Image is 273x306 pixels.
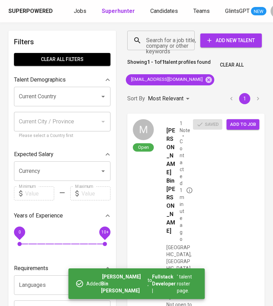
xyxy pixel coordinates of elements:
[98,166,108,176] button: Open
[14,53,110,66] button: Clear All filters
[25,186,54,200] input: Value
[166,244,193,272] div: [GEOGRAPHIC_DATA], [GEOGRAPHIC_DATA]
[98,92,108,101] button: Open
[135,144,152,150] span: Open
[162,59,165,65] b: 1
[18,230,21,235] span: 0
[19,132,106,139] p: Please select a Country first
[126,74,214,85] div: [EMAIL_ADDRESS][DOMAIN_NAME]
[127,94,145,103] p: Sort By
[206,36,256,45] span: Add New Talent
[14,147,110,161] div: Expected Salary
[81,186,110,200] input: Value
[180,138,193,243] span: Contacted 1 minute ago
[102,8,135,14] b: Superhunter
[186,187,193,194] svg: By Malaysia recruiter
[20,55,105,64] span: Clear All filters
[75,270,199,297] div: Added to ' ' talent roster page.
[220,61,244,69] span: Clear All
[14,261,110,275] div: Requirements
[230,121,256,129] span: Add to job
[14,264,48,273] p: Requirements
[74,8,86,14] span: Jobs
[239,93,250,104] button: page 1
[102,7,136,16] a: Superhunter
[225,93,265,104] nav: pagination navigation
[14,73,110,87] div: Talent Demographics
[200,33,262,47] button: Add New Talent
[251,8,266,15] span: NEW
[127,59,211,71] p: Showing of talent profiles found
[150,8,178,14] span: Candidates
[74,7,88,16] a: Jobs
[133,119,154,140] div: M
[225,7,266,16] a: GlintsGPT NEW
[193,8,210,14] span: Teams
[180,120,193,134] span: 1 Note
[14,209,110,223] div: Years of Experience
[14,212,63,220] p: Years of Experience
[193,7,211,16] a: Teams
[227,119,259,130] button: Add to job
[14,76,66,84] p: Talent Demographics
[225,8,250,14] span: GlintsGPT
[126,76,207,83] span: [EMAIL_ADDRESS][DOMAIN_NAME]
[101,273,147,294] b: [PERSON_NAME] Bin [PERSON_NAME]
[101,230,108,235] span: 10+
[217,59,246,71] button: Clear All
[8,7,54,15] a: Superpowered
[152,273,177,294] b: Fullstack Developer |
[148,94,184,103] p: Most Relevant
[8,7,53,15] div: Superpowered
[150,7,179,16] a: Candidates
[166,127,177,235] span: [PERSON_NAME] Bin [PERSON_NAME]
[148,92,192,105] div: Most Relevant
[14,36,110,47] h6: Filters
[147,59,157,65] b: 1 - 1
[14,150,53,159] p: Expected Salary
